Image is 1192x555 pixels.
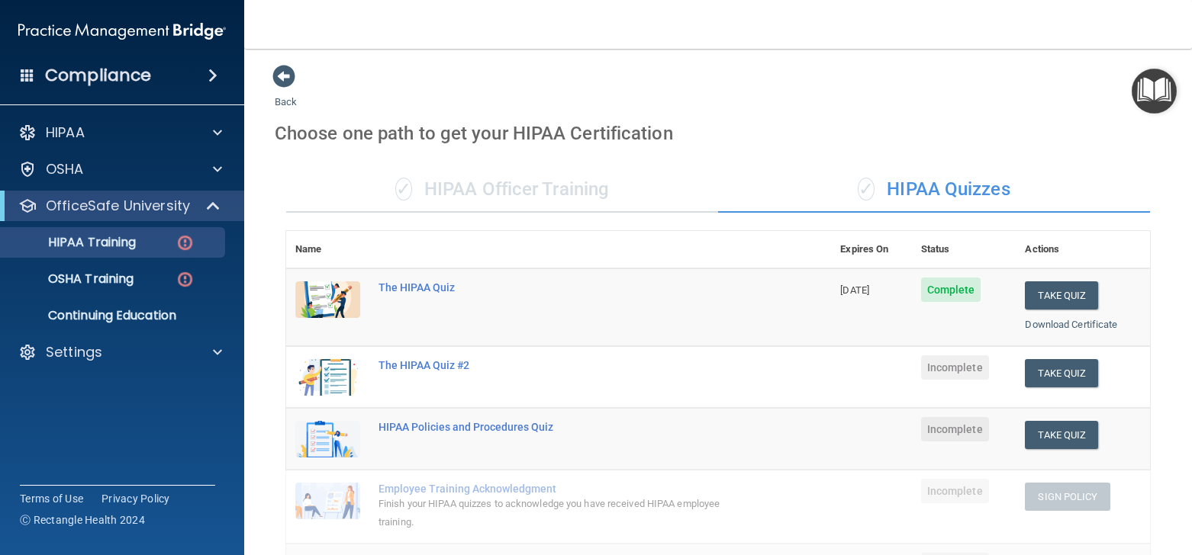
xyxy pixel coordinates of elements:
img: danger-circle.6113f641.png [176,270,195,289]
p: Settings [46,343,102,361]
th: Expires On [831,231,911,268]
th: Name [286,231,369,268]
iframe: Drift Widget Chat Controller [928,456,1174,517]
div: Choose one path to get your HIPAA Certification [275,111,1161,156]
button: Open Resource Center [1132,69,1177,114]
p: Continuing Education [10,308,218,323]
span: Incomplete [921,479,989,503]
img: PMB logo [18,16,226,47]
img: danger-circle.6113f641.png [176,233,195,252]
span: [DATE] [840,284,869,296]
p: OSHA Training [10,271,134,287]
p: OSHA [46,160,84,178]
div: HIPAA Officer Training [286,167,718,213]
button: Take Quiz [1025,281,1098,310]
a: Back [275,78,297,107]
a: Download Certificate [1025,319,1117,330]
div: Finish your HIPAA quizzes to acknowledge you have received HIPAA employee training. [379,495,755,531]
button: Take Quiz [1025,421,1098,449]
div: HIPAA Quizzes [718,167,1150,213]
p: HIPAA Training [10,235,136,250]
span: ✓ [395,178,412,201]
span: Incomplete [921,417,989,441]
div: HIPAA Policies and Procedures Quiz [379,421,755,433]
span: ✓ [858,178,875,201]
span: Incomplete [921,355,989,380]
a: Terms of Use [20,491,83,506]
div: Employee Training Acknowledgment [379,483,755,495]
a: Settings [18,343,222,361]
h4: Compliance [45,65,151,86]
p: OfficeSafe University [46,197,190,215]
th: Actions [1016,231,1150,268]
p: HIPAA [46,124,85,142]
button: Take Quiz [1025,359,1098,387]
a: HIPAA [18,124,222,142]
span: Ⓒ Rectangle Health 2024 [20,512,145,528]
a: OfficeSafe University [18,197,221,215]
a: OSHA [18,160,222,178]
div: The HIPAA Quiz #2 [379,359,755,371]
th: Status [912,231,1016,268]
a: Privacy Policy [101,491,170,506]
span: Complete [921,277,981,302]
div: The HIPAA Quiz [379,281,755,294]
